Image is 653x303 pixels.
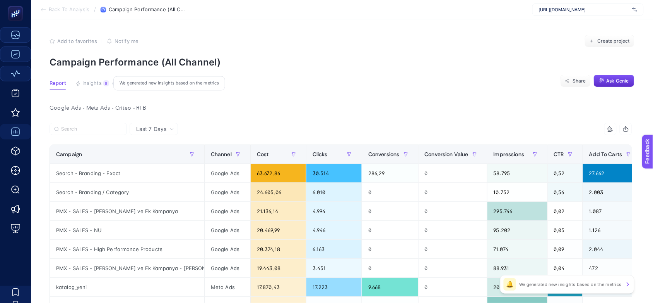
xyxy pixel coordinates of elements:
div: 27.662 [583,164,641,182]
span: [URL][DOMAIN_NAME] [539,7,629,13]
div: 10.752 [487,183,547,201]
div: 0 [362,183,418,201]
div: 0 [419,240,487,258]
span: Cost [257,151,269,157]
span: Add to favorites [57,38,97,44]
div: 0 [419,221,487,239]
div: 0 [419,278,487,296]
div: Google Ads [205,221,250,239]
div: PMX - SALES - High Performance Products [50,240,204,258]
button: Create project [585,35,634,47]
div: 0 [362,221,418,239]
div: 0 [362,202,418,220]
div: 0,56 [548,183,583,201]
div: 0,02 [548,202,583,220]
div: 0,52 [548,164,583,182]
span: Report [50,80,66,86]
span: Channel [211,151,232,157]
div: 0 [419,259,487,277]
div: Google Ads - Meta Ads - Criteo - RTB [43,103,638,114]
span: Campaign Performance (All Channel) [109,7,186,13]
span: Create project [597,38,630,44]
div: 1.087 [583,202,641,220]
button: Ask Genie [594,75,634,87]
div: 0,05 [548,221,583,239]
div: 2.044 [583,240,641,258]
div: 6.163 [306,240,362,258]
div: Search - Branding / Category [50,183,204,201]
div: 201.350 [487,278,547,296]
div: We generated new insights based on the metrics [113,76,225,91]
div: 🔔 [504,278,516,291]
div: 4.946 [306,221,362,239]
span: Conversions [368,151,400,157]
img: svg%3e [632,6,637,14]
div: 2.003 [583,183,641,201]
div: 4.994 [306,202,362,220]
div: 0 [419,202,487,220]
div: 286,29 [362,164,418,182]
span: Impressions [494,151,525,157]
div: 3.451 [306,259,362,277]
div: 17.223 [306,278,362,296]
span: / [94,6,96,12]
div: Google Ads [205,164,250,182]
button: Add to favorites [50,38,97,44]
span: Campaign [56,151,82,157]
div: 21.136,14 [251,202,306,220]
div: 20.469,99 [251,221,306,239]
p: Campaign Performance (All Channel) [50,57,634,68]
div: 0 [362,240,418,258]
button: Share [561,75,591,87]
div: 6.010 [306,183,362,201]
div: 9.668 [362,278,418,296]
div: Google Ads [205,259,250,277]
span: Feedback [5,2,29,9]
div: katalog_yeni [50,278,204,296]
div: 1.126 [583,221,641,239]
span: CTR [554,151,564,157]
div: Google Ads [205,202,250,220]
div: 0 [362,259,418,277]
div: 20.374,18 [251,240,306,258]
div: PMX - SALES - [PERSON_NAME] ve Ek Kampanya [50,202,204,220]
span: Share [573,78,586,84]
div: 295.746 [487,202,547,220]
div: 0,09 [548,240,583,258]
div: 0 [419,164,487,182]
div: 71.074 [487,240,547,258]
div: 472 [583,259,641,277]
button: Notify me [107,38,138,44]
div: Google Ads [205,240,250,258]
div: PMX - SALES - [PERSON_NAME] ve Ek Kampanya - [PERSON_NAME] [50,259,204,277]
span: Ask Genie [607,78,629,84]
div: 30.514 [306,164,362,182]
div: 0 [419,183,487,201]
div: Google Ads [205,183,250,201]
div: 95.202 [487,221,547,239]
span: Add To Carts [589,151,622,157]
div: 88.931 [487,259,547,277]
div: 63.672,86 [251,164,306,182]
div: Search - Branding - Exact [50,164,204,182]
div: 58.795 [487,164,547,182]
div: 8 [103,80,109,86]
span: Clicks [313,151,328,157]
span: Conversion Value [425,151,468,157]
div: 24.605,06 [251,183,306,201]
div: PMX - SALES - NU [50,221,204,239]
div: 0,04 [548,259,583,277]
span: Last 7 Days [136,125,166,133]
span: Notify me [115,38,138,44]
span: Back To Analysis [49,7,89,13]
span: Insights [82,80,102,86]
input: Search [61,126,122,132]
div: 17.870,43 [251,278,306,296]
div: 19.443,08 [251,259,306,277]
div: Meta Ads [205,278,250,296]
p: We generated new insights based on the metrics [519,281,622,288]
